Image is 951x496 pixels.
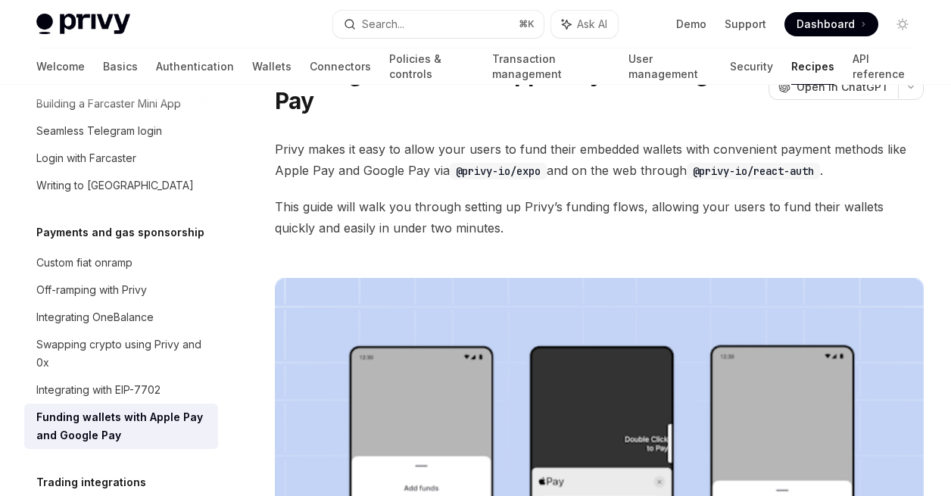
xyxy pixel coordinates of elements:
button: Ask AI [551,11,618,38]
a: Policies & controls [389,48,474,85]
a: Integrating OneBalance [24,304,218,331]
a: Writing to [GEOGRAPHIC_DATA] [24,172,218,199]
a: Basics [103,48,138,85]
a: Welcome [36,48,85,85]
a: Transaction management [492,48,610,85]
span: Dashboard [797,17,855,32]
div: Funding wallets with Apple Pay and Google Pay [36,408,209,445]
a: Authentication [156,48,234,85]
div: Swapping crypto using Privy and 0x [36,335,209,372]
code: @privy-io/expo [450,163,547,179]
div: Integrating with EIP-7702 [36,381,161,399]
div: Search... [362,15,404,33]
button: Search...⌘K [333,11,544,38]
h5: Trading integrations [36,473,146,491]
a: Demo [676,17,706,32]
a: Swapping crypto using Privy and 0x [24,331,218,376]
span: This guide will walk you through setting up Privy’s funding flows, allowing your users to fund th... [275,196,924,239]
a: Off-ramping with Privy [24,276,218,304]
h5: Payments and gas sponsorship [36,223,204,242]
a: Support [725,17,766,32]
a: Login with Farcaster [24,145,218,172]
img: light logo [36,14,130,35]
a: Dashboard [784,12,878,36]
code: @privy-io/react-auth [687,163,820,179]
button: Toggle dark mode [890,12,915,36]
div: Writing to [GEOGRAPHIC_DATA] [36,176,194,195]
a: Recipes [791,48,834,85]
a: Funding wallets with Apple Pay and Google Pay [24,404,218,449]
a: API reference [853,48,915,85]
a: Custom fiat onramp [24,249,218,276]
a: Security [730,48,773,85]
h1: Funding wallets with Apple Pay and Google Pay [275,60,762,114]
span: Ask AI [577,17,607,32]
div: Seamless Telegram login [36,122,162,140]
div: Off-ramping with Privy [36,281,147,299]
div: Login with Farcaster [36,149,136,167]
span: Open in ChatGPT [797,80,889,95]
a: Seamless Telegram login [24,117,218,145]
span: ⌘ K [519,18,535,30]
button: Open in ChatGPT [769,74,898,100]
a: Connectors [310,48,371,85]
span: Privy makes it easy to allow your users to fund their embedded wallets with convenient payment me... [275,139,924,181]
a: User management [628,48,712,85]
a: Wallets [252,48,292,85]
a: Integrating with EIP-7702 [24,376,218,404]
div: Integrating OneBalance [36,308,154,326]
div: Custom fiat onramp [36,254,133,272]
